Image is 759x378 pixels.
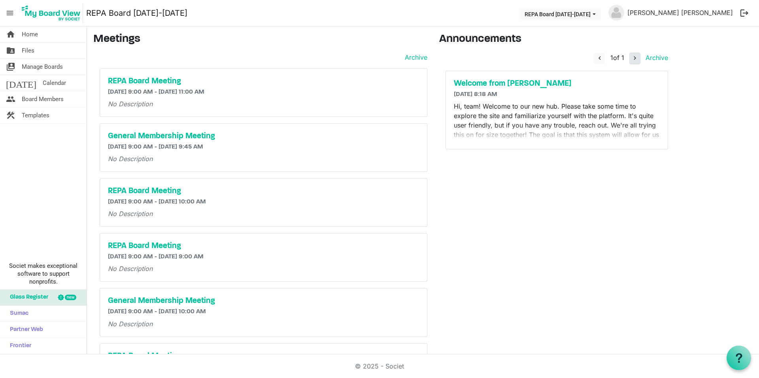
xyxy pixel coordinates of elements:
[22,43,34,58] span: Files
[2,6,17,21] span: menu
[519,8,601,19] button: REPA Board 2025-2026 dropdownbutton
[108,198,419,206] h6: [DATE] 9:00 AM - [DATE] 10:00 AM
[108,352,419,361] a: REPA Board Meeting
[43,75,66,91] span: Calendar
[6,322,43,338] span: Partner Web
[4,262,83,286] span: Societ makes exceptional software to support nonprofits.
[596,55,603,62] span: navigate_before
[108,241,419,251] a: REPA Board Meeting
[86,5,187,21] a: REPA Board [DATE]-[DATE]
[108,209,419,218] p: No Description
[108,253,419,261] h6: [DATE] 9:00 AM - [DATE] 9:00 AM
[22,59,63,75] span: Manage Boards
[454,102,660,158] p: Hi, team! Welcome to our new hub. Please take some time to explore the site and familiarize yours...
[594,53,605,64] button: navigate_before
[6,26,15,42] span: home
[6,75,36,91] span: [DATE]
[108,308,419,316] h6: [DATE] 9:00 AM - [DATE] 10:00 AM
[736,5,753,21] button: logout
[610,54,624,62] span: of 1
[6,59,15,75] span: switch_account
[6,338,31,354] span: Frontier
[93,33,427,46] h3: Meetings
[631,55,638,62] span: navigate_next
[610,54,613,62] span: 1
[108,154,419,164] p: No Description
[608,5,624,21] img: no-profile-picture.svg
[108,99,419,109] p: No Description
[629,53,640,64] button: navigate_next
[22,91,64,107] span: Board Members
[19,3,83,23] img: My Board View Logo
[108,186,419,196] a: REPA Board Meeting
[22,107,49,123] span: Templates
[6,91,15,107] span: people
[19,3,86,23] a: My Board View Logo
[108,132,419,141] a: General Membership Meeting
[454,79,660,88] a: Welcome from [PERSON_NAME]
[624,5,736,21] a: [PERSON_NAME] [PERSON_NAME]
[6,43,15,58] span: folder_shared
[108,319,419,329] p: No Description
[6,107,15,123] span: construction
[108,296,419,306] a: General Membership Meeting
[454,91,497,98] span: [DATE] 8:18 AM
[642,54,668,62] a: Archive
[65,295,76,300] div: new
[108,77,419,86] a: REPA Board Meeting
[22,26,38,42] span: Home
[108,264,419,273] p: No Description
[108,88,419,96] h6: [DATE] 9:00 AM - [DATE] 11:00 AM
[402,53,427,62] a: Archive
[439,33,674,46] h3: Announcements
[6,306,28,322] span: Sumac
[6,290,48,305] span: Glass Register
[108,143,419,151] h6: [DATE] 9:00 AM - [DATE] 9:45 AM
[355,362,404,370] a: © 2025 - Societ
